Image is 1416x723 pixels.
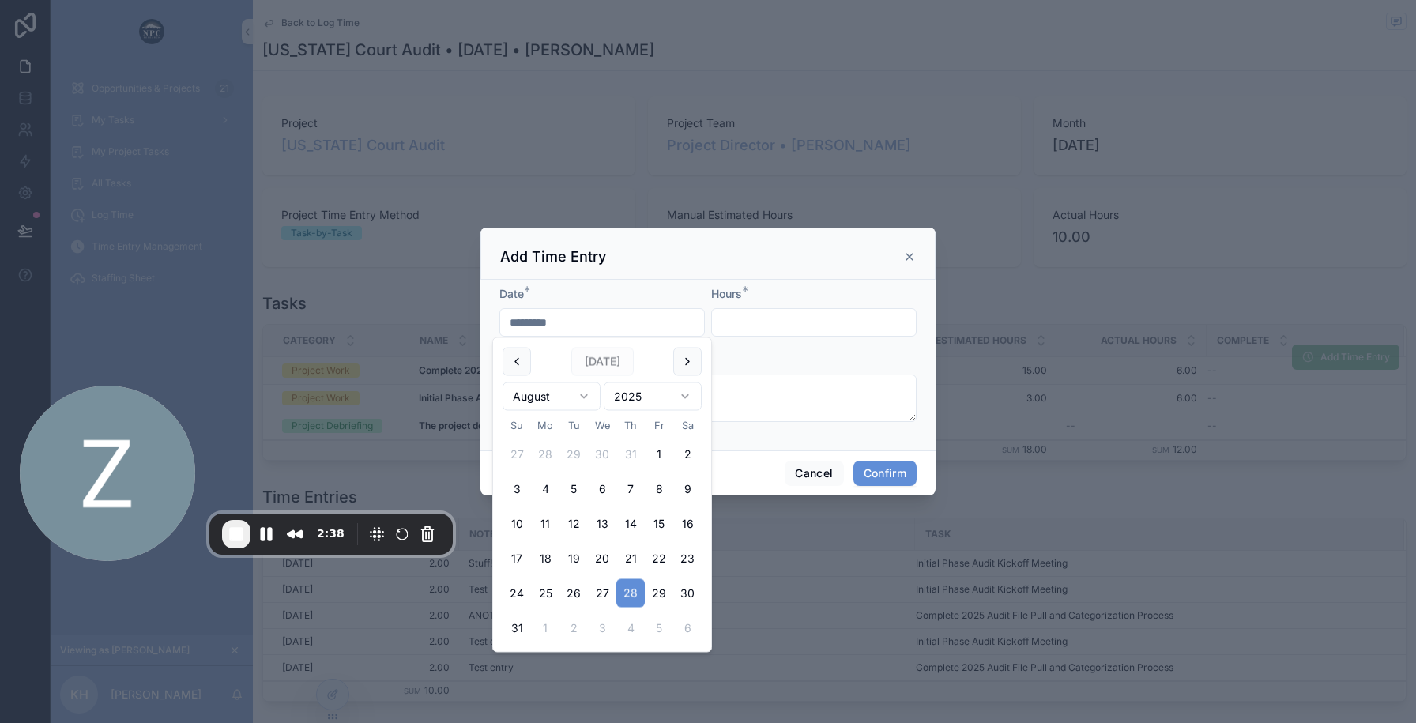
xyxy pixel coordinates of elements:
button: Cancel [785,461,843,486]
button: Friday, August 15th, 2025 [645,510,673,538]
button: Saturday, August 2nd, 2025 [673,440,702,469]
button: Monday, August 4th, 2025 [531,475,559,503]
button: Sunday, August 31st, 2025 [503,614,531,642]
button: Tuesday, September 2nd, 2025 [559,614,588,642]
button: Friday, September 5th, 2025 [645,614,673,642]
th: Saturday [673,417,702,434]
button: Wednesday, July 30th, 2025 [588,440,616,469]
th: Wednesday [588,417,616,434]
button: Saturday, August 23rd, 2025 [673,544,702,573]
th: Tuesday [559,417,588,434]
button: Saturday, September 6th, 2025 [673,614,702,642]
button: Wednesday, August 20th, 2025 [588,544,616,573]
button: Saturday, August 30th, 2025 [673,579,702,608]
button: Sunday, August 24th, 2025 [503,579,531,608]
button: Friday, August 1st, 2025 [645,440,673,469]
button: Tuesday, August 5th, 2025 [559,475,588,503]
th: Monday [531,417,559,434]
button: Monday, August 18th, 2025 [531,544,559,573]
button: Thursday, August 21st, 2025 [616,544,645,573]
button: Monday, July 28th, 2025 [531,440,559,469]
button: Thursday, August 14th, 2025 [616,510,645,538]
button: Monday, August 25th, 2025 [531,579,559,608]
button: Wednesday, August 27th, 2025 [588,579,616,608]
button: Monday, September 1st, 2025 [531,614,559,642]
button: Saturday, August 16th, 2025 [673,510,702,538]
button: Thursday, July 31st, 2025 [616,440,645,469]
button: Thursday, August 7th, 2025 [616,475,645,503]
span: Date [499,287,524,300]
button: Saturday, August 9th, 2025 [673,475,702,503]
th: Thursday [616,417,645,434]
button: Tuesday, August 26th, 2025 [559,579,588,608]
th: Sunday [503,417,531,434]
button: Today, Thursday, August 28th, 2025, selected [616,579,645,608]
h3: Add Time Entry [500,247,606,266]
button: Friday, August 22nd, 2025 [645,544,673,573]
button: Monday, August 11th, 2025 [531,510,559,538]
button: Tuesday, August 12th, 2025 [559,510,588,538]
button: Friday, August 8th, 2025 [645,475,673,503]
button: Tuesday, August 19th, 2025 [559,544,588,573]
th: Friday [645,417,673,434]
button: Sunday, August 3rd, 2025 [503,475,531,503]
button: Wednesday, August 13th, 2025 [588,510,616,538]
button: Friday, August 29th, 2025 [645,579,673,608]
button: Tuesday, July 29th, 2025 [559,440,588,469]
button: Wednesday, August 6th, 2025 [588,475,616,503]
button: Wednesday, September 3rd, 2025 [588,614,616,642]
button: Confirm [853,461,917,486]
span: Hours [711,287,742,300]
table: August 2025 [503,417,702,642]
button: Sunday, July 27th, 2025 [503,440,531,469]
button: Sunday, August 10th, 2025 [503,510,531,538]
button: Thursday, September 4th, 2025 [616,614,645,642]
button: Sunday, August 17th, 2025 [503,544,531,573]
